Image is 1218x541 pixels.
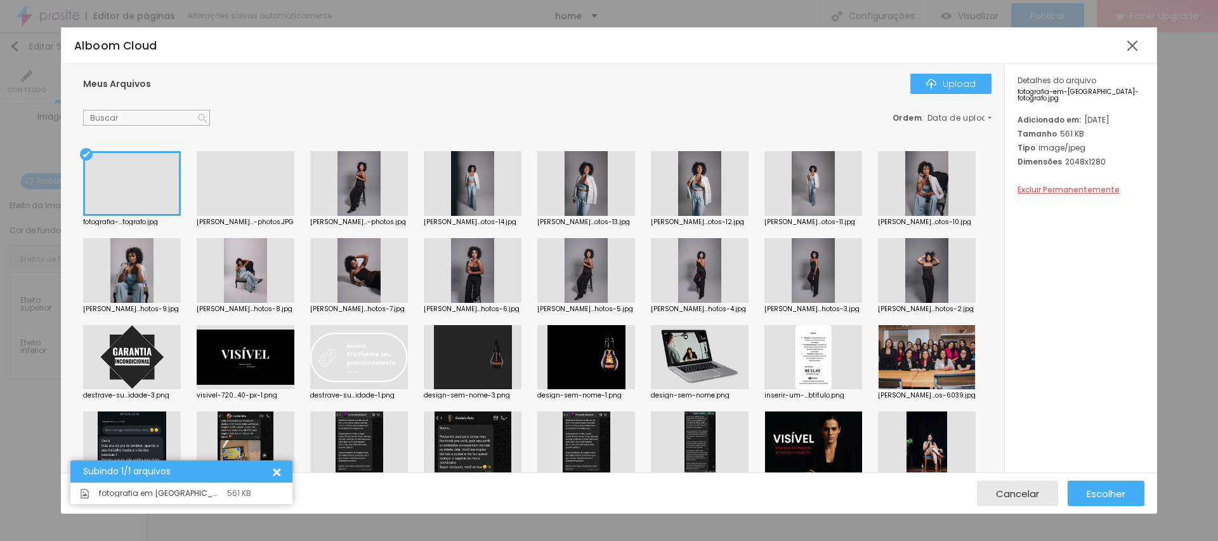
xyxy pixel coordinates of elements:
[878,219,976,225] div: [PERSON_NAME]...otos-10.jpg
[83,467,270,476] div: Subindo 1/1 arquivos
[227,490,251,497] div: 561 KB
[1018,156,1062,167] span: Dimensões
[310,219,408,225] div: [PERSON_NAME]...-photos.jpg
[927,114,993,122] span: Data de upload
[198,114,207,123] img: Icone
[926,79,936,89] img: Icone
[1018,142,1144,153] div: image/jpeg
[197,306,294,312] div: [PERSON_NAME]...hotos-8.jpg
[197,219,294,225] div: [PERSON_NAME]...-photos.JPG
[1018,128,1144,139] div: 561 KB
[1018,128,1057,139] span: Tamanho
[83,219,181,225] div: fotografia-...tografo.jpg
[910,74,992,94] button: IconeUpload
[83,110,210,126] input: Buscar
[764,306,862,312] div: [PERSON_NAME]...hotos-3.jpg
[926,79,976,89] div: Upload
[537,219,635,225] div: [PERSON_NAME]...otos-13.jpg
[424,392,521,399] div: design-sem-nome-3.png
[1087,488,1125,499] span: Escolher
[1018,114,1081,125] span: Adicionado em:
[878,392,976,399] div: [PERSON_NAME]...os-6039.jpg
[1068,481,1144,506] button: Escolher
[424,219,521,225] div: [PERSON_NAME]...otos-14.jpg
[878,306,976,312] div: [PERSON_NAME]...hotos-2.jpg
[1018,114,1144,125] div: [DATE]
[1018,156,1144,167] div: 2048x1280
[99,490,221,497] span: fotografia em [GEOGRAPHIC_DATA] fotografo -.jpg
[424,306,521,312] div: [PERSON_NAME]...hotos-6.jpg
[537,306,635,312] div: [PERSON_NAME]...hotos-5.jpg
[764,392,862,399] div: inserir-um-...btitulo.png
[1018,184,1120,195] span: Excluir Permanentemente
[270,487,278,495] img: Icone
[996,488,1039,499] span: Cancelar
[893,114,992,122] div: :
[83,77,151,90] span: Meus Arquivos
[83,392,181,399] div: destrave-su...idade-3.png
[893,112,922,123] span: Ordem
[764,219,862,225] div: [PERSON_NAME]...otos-11.jpg
[197,392,294,399] div: visivel-720...40-px-1.png
[310,392,408,399] div: destrave-su...idade-1.png
[310,306,408,312] div: [PERSON_NAME]...hotos-7.jpg
[83,306,181,312] div: [PERSON_NAME]...hotos-9.jpg
[1018,89,1144,102] span: fotografia-em-[GEOGRAPHIC_DATA]-fotografo.jpg
[80,489,89,498] img: Icone
[651,219,749,225] div: [PERSON_NAME]...otos-12.jpg
[74,38,157,53] span: Alboom Cloud
[651,306,749,312] div: [PERSON_NAME]...hotos-4.jpg
[977,481,1058,506] button: Cancelar
[1018,75,1096,86] span: Detalhes do arquivo
[537,392,635,399] div: design-sem-nome-1.png
[1018,142,1035,153] span: Tipo
[651,392,749,399] div: design-sem-nome.png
